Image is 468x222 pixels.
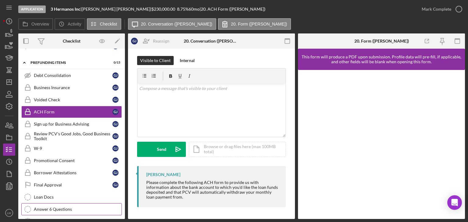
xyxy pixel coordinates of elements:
[30,61,105,64] div: Prefunding Items
[100,22,117,26] label: Checklist
[137,56,174,65] button: Visible to Client
[112,72,119,78] div: G J
[21,179,122,191] a: Final ApprovalGJ
[34,73,112,78] div: Debt Consolidation
[112,97,119,103] div: G J
[3,207,15,219] button: LW
[146,172,180,177] div: [PERSON_NAME]
[180,56,195,65] div: Internal
[63,39,80,43] div: Checklist
[21,154,122,167] a: Promotional ConsentGJ
[34,207,122,212] div: Answer 6 Questions
[131,38,138,44] div: G J
[128,35,175,47] button: GJReassign
[21,118,122,130] a: Sign up for Business AdvisingGJ
[301,54,462,64] div: This form will produce a PDF upon submission. Profile data will pre-fill, if applicable, and othe...
[231,22,287,26] label: 20. Form ([PERSON_NAME])
[184,39,239,43] div: 20. Conversation ([PERSON_NAME])
[31,22,49,26] label: Overview
[7,211,12,215] text: LW
[21,167,122,179] a: Borrower AttestationsGJ
[21,130,122,142] a: Review PCV's Good Jobs, Good Business ToolkitGJ
[112,109,119,115] div: G J
[109,61,120,64] div: 0 / 15
[177,56,198,65] button: Internal
[112,133,119,139] div: G J
[112,121,119,127] div: G J
[82,7,151,12] div: [PERSON_NAME] [PERSON_NAME] |
[87,18,121,30] button: Checklist
[177,7,189,12] div: 8.75 %
[128,18,216,30] button: 20. Conversation ([PERSON_NAME])
[151,7,177,12] div: $230,000.00
[21,142,122,154] a: W-9GJ
[21,203,122,215] a: Answer 6 Questions
[51,7,82,12] div: |
[422,3,451,15] div: Mark Complete
[137,142,186,157] button: Send
[416,3,465,15] button: Mark Complete
[21,106,122,118] a: ACH FormGJ
[21,40,122,52] a: Pending Final ApprovalGJ
[218,18,291,30] button: 20. Form ([PERSON_NAME])
[146,180,280,199] div: Please complete the following ACH form to provide us with information about the bank account to w...
[112,158,119,164] div: G J
[447,195,462,210] div: Open Intercom Messenger
[21,69,122,82] a: Debt ConsolidationGJ
[68,22,81,26] label: Activity
[140,56,171,65] div: Visible to Client
[34,85,112,90] div: Business Insurance
[55,18,85,30] button: Activity
[153,35,169,47] div: Reassign
[34,97,112,102] div: Voided Check
[354,39,409,43] div: 20. Form ([PERSON_NAME])
[34,158,112,163] div: Promotional Consent
[51,6,80,12] b: 3 Hermanos Inc
[112,145,119,151] div: G J
[112,182,119,188] div: G J
[18,5,46,13] div: Application
[21,82,122,94] a: Business InsuranceGJ
[21,94,122,106] a: Voided CheckGJ
[34,170,112,175] div: Borrower Attestations
[141,22,212,26] label: 20. Conversation ([PERSON_NAME])
[157,142,166,157] div: Send
[34,146,112,151] div: W-9
[200,7,265,12] div: | 20. ACH Form ([PERSON_NAME])
[34,182,112,187] div: Final Approval
[189,7,200,12] div: 60 mo
[112,170,119,176] div: G J
[34,122,112,127] div: Sign up for Business Advising
[304,76,459,213] iframe: Lenderfit form
[34,131,112,141] div: Review PCV's Good Jobs, Good Business Toolkit
[112,85,119,91] div: G J
[18,18,53,30] button: Overview
[34,195,122,199] div: Loan Docs
[21,191,122,203] a: Loan Docs
[34,109,112,114] div: ACH Form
